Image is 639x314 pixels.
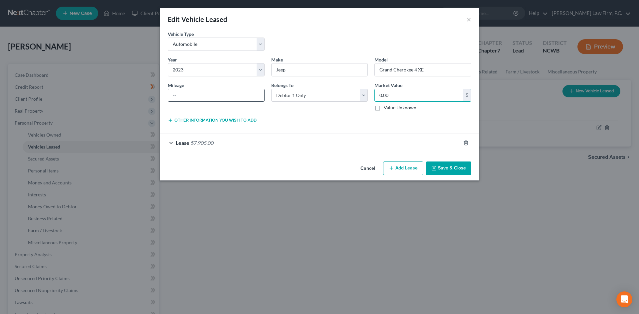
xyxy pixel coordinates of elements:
[191,140,214,146] span: $7,905.00
[426,161,471,175] button: Save & Close
[168,82,184,89] label: Mileage
[271,82,294,88] span: Belongs To
[374,82,402,89] label: Market Value
[463,89,471,102] div: $
[384,104,416,111] label: Value Unknown
[383,161,423,175] button: Add Lease
[168,89,264,102] input: --
[355,162,380,175] button: Cancel
[168,57,177,62] span: Year
[271,57,283,62] span: Make
[168,15,227,24] div: Edit Vehicle Leased
[374,57,388,62] span: Model
[616,291,632,307] div: Open Intercom Messenger
[375,89,463,102] input: 0.00
[168,31,194,37] span: Vehicle Type
[168,118,257,123] button: Other information you wish to add
[375,63,471,76] input: ex. Altima
[176,140,189,146] span: Lease
[272,63,368,76] input: ex. Nissan
[467,15,471,23] button: ×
